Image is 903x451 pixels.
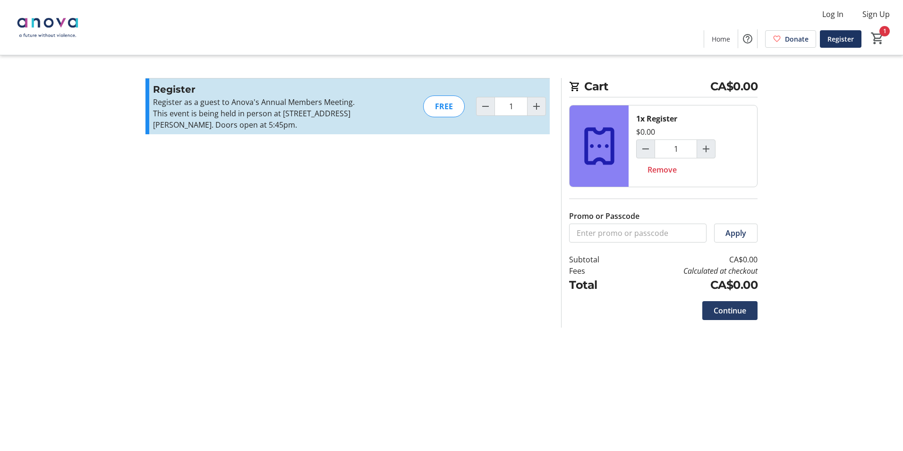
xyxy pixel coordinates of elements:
[714,305,746,316] span: Continue
[153,96,359,130] p: Register as a guest to Anova's Annual Members Meeting. This event is being held in person at [STR...
[820,30,861,48] a: Register
[697,140,715,158] button: Increment by one
[569,78,758,97] h2: Cart
[738,29,757,48] button: Help
[702,301,758,320] button: Continue
[624,277,758,294] td: CA$0.00
[869,30,886,47] button: Cart
[637,140,655,158] button: Decrement by one
[494,97,528,116] input: Register Quantity
[785,34,809,44] span: Donate
[712,34,730,44] span: Home
[765,30,816,48] a: Donate
[815,7,851,22] button: Log In
[528,97,545,115] button: Increment by one
[655,139,697,158] input: Register Quantity
[569,224,707,243] input: Enter promo or passcode
[569,210,639,222] label: Promo or Passcode
[822,9,843,20] span: Log In
[636,160,688,179] button: Remove
[714,224,758,243] button: Apply
[636,126,655,138] div: $0.00
[569,277,624,294] td: Total
[423,95,465,117] div: FREE
[704,30,738,48] a: Home
[6,4,90,51] img: Anova: A Future Without Violence's Logo
[569,265,624,277] td: Fees
[710,78,758,95] span: CA$0.00
[153,82,359,96] h3: Register
[569,254,624,265] td: Subtotal
[855,7,897,22] button: Sign Up
[477,97,494,115] button: Decrement by one
[636,113,677,124] div: 1x Register
[624,254,758,265] td: CA$0.00
[624,265,758,277] td: Calculated at checkout
[827,34,854,44] span: Register
[725,227,746,239] span: Apply
[647,164,677,175] span: Remove
[862,9,890,20] span: Sign Up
